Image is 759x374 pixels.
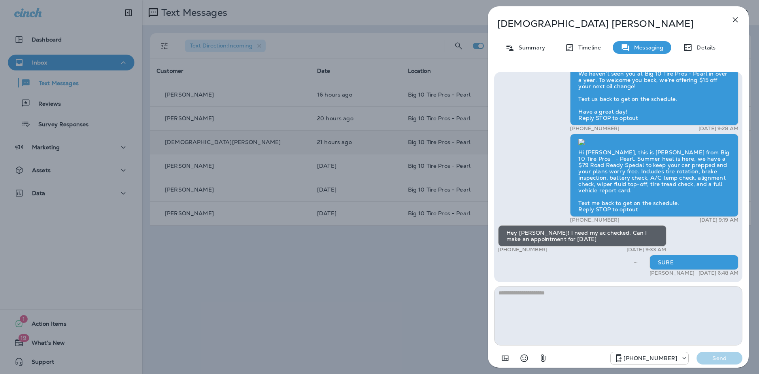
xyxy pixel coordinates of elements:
[699,125,738,132] p: [DATE] 9:28 AM
[649,255,738,270] div: SURE
[516,350,532,366] button: Select an emoji
[693,44,716,51] p: Details
[497,350,513,366] button: Add in a premade template
[498,225,666,247] div: Hey [PERSON_NAME]! I need my ac checked. Can I make an appointment for [DATE]
[570,125,619,132] p: [PHONE_NUMBER]
[700,217,738,223] p: [DATE] 9:19 AM
[634,258,638,266] span: Sent
[630,44,663,51] p: Messaging
[570,134,738,217] div: Hi [PERSON_NAME], this is [PERSON_NAME] from Big 10 Tire Pros - Pearl. Summer heat is here, we ha...
[570,217,619,223] p: [PHONE_NUMBER]
[611,353,688,363] div: +1 (601) 647-4599
[498,247,548,253] p: [PHONE_NUMBER]
[574,44,601,51] p: Timeline
[578,139,585,145] img: twilio-download
[699,270,738,276] p: [DATE] 6:48 AM
[627,247,666,253] p: [DATE] 9:33 AM
[515,44,545,51] p: Summary
[570,53,738,125] div: Hi [PERSON_NAME], We haven’t seen you at Big 10 Tire Pros - Pearl in over a year. To welcome you ...
[649,270,695,276] p: [PERSON_NAME]
[497,18,713,29] p: [DEMOGRAPHIC_DATA] [PERSON_NAME]
[623,355,677,361] p: [PHONE_NUMBER]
